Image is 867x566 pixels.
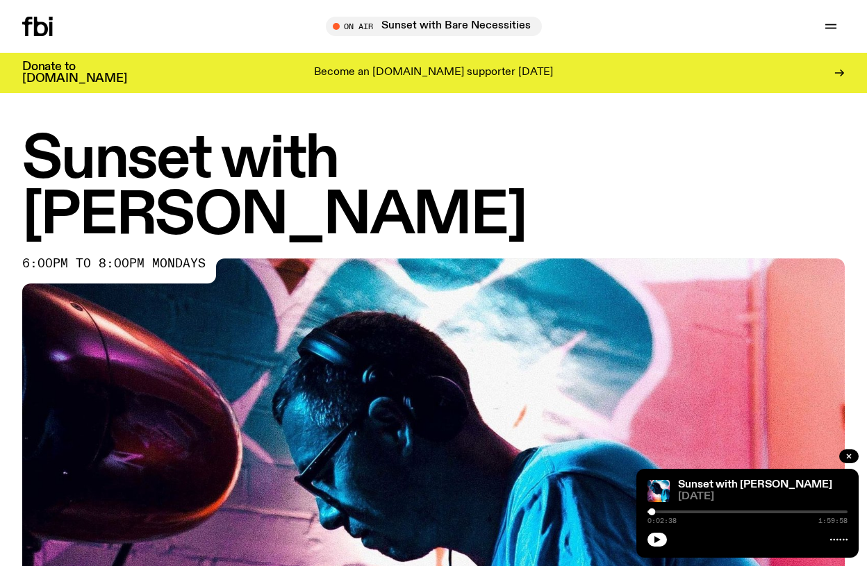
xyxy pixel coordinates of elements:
a: Sunset with [PERSON_NAME] [678,479,832,490]
img: Simon Caldwell stands side on, looking downwards. He has headphones on. Behind him is a brightly ... [647,480,670,502]
span: [DATE] [678,492,848,502]
p: Become an [DOMAIN_NAME] supporter [DATE] [314,67,553,79]
button: On AirSunset with Bare Necessities [326,17,542,36]
span: 6:00pm to 8:00pm mondays [22,258,206,269]
h3: Donate to [DOMAIN_NAME] [22,61,127,85]
span: 1:59:58 [818,517,848,524]
span: 0:02:38 [647,517,677,524]
h1: Sunset with [PERSON_NAME] [22,132,845,244]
